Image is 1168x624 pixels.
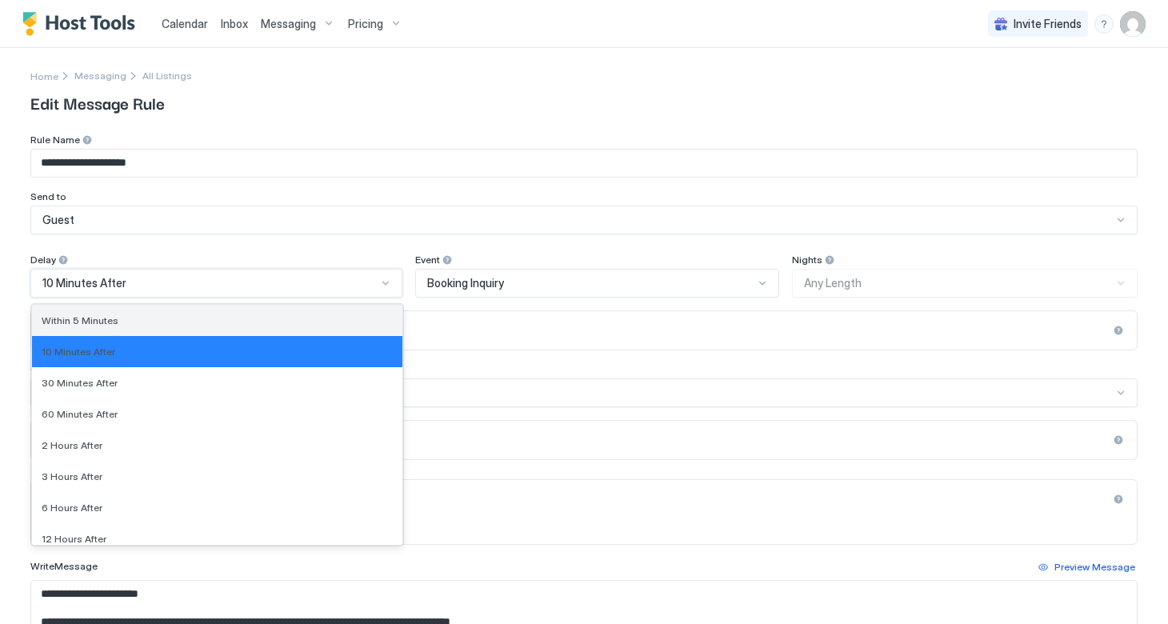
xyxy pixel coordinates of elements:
[142,70,192,82] span: Breadcrumb
[30,67,58,84] a: Home
[42,213,74,227] span: Guest
[221,15,248,32] a: Inbox
[62,494,1108,505] div: Use AI to customize your automated response based on the guest's message
[42,470,102,482] span: 3 Hours After
[42,276,126,290] span: 10 Minutes After
[44,324,1124,337] div: isLimited
[261,17,316,31] span: Messaging
[74,70,126,82] span: Messaging
[42,346,115,358] span: 10 Minutes After
[62,519,1124,530] div: Automatically pre-approve the guest
[44,434,1124,446] div: languagesEnabled
[44,493,1124,506] div: useAI
[62,325,1108,336] div: Only send if check-in or check-out fall on selected days of the week
[1120,11,1146,37] div: User profile
[792,254,822,266] span: Nights
[415,254,440,266] span: Event
[42,408,118,420] span: 60 Minutes After
[30,134,80,146] span: Rule Name
[1036,558,1138,577] button: Preview Message
[42,439,102,451] span: 2 Hours After
[42,314,118,326] span: Within 5 Minutes
[427,276,504,290] span: Booking Inquiry
[30,190,66,202] span: Send to
[41,386,1114,400] div: Select channel
[162,15,208,32] a: Calendar
[1014,17,1082,31] span: Invite Friends
[30,67,58,84] div: Breadcrumb
[74,70,126,82] div: Breadcrumb
[30,254,56,266] span: Delay
[348,17,383,31] span: Pricing
[42,533,106,545] span: 12 Hours After
[1054,560,1135,574] div: Preview Message
[30,70,58,82] span: Home
[42,502,102,514] span: 6 Hours After
[22,12,142,36] a: Host Tools Logo
[42,377,118,389] span: 30 Minutes After
[30,90,1138,114] span: Edit Message Rule
[44,518,1124,531] div: preapprove
[31,150,1137,177] input: Input Field
[221,17,248,30] span: Inbox
[16,570,54,608] iframe: Intercom live chat
[30,560,98,572] span: Write Message
[162,17,208,30] span: Calendar
[1094,14,1114,34] div: menu
[30,363,74,375] span: Channels
[62,434,1108,446] div: Send a different message depending on the guest's preferred language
